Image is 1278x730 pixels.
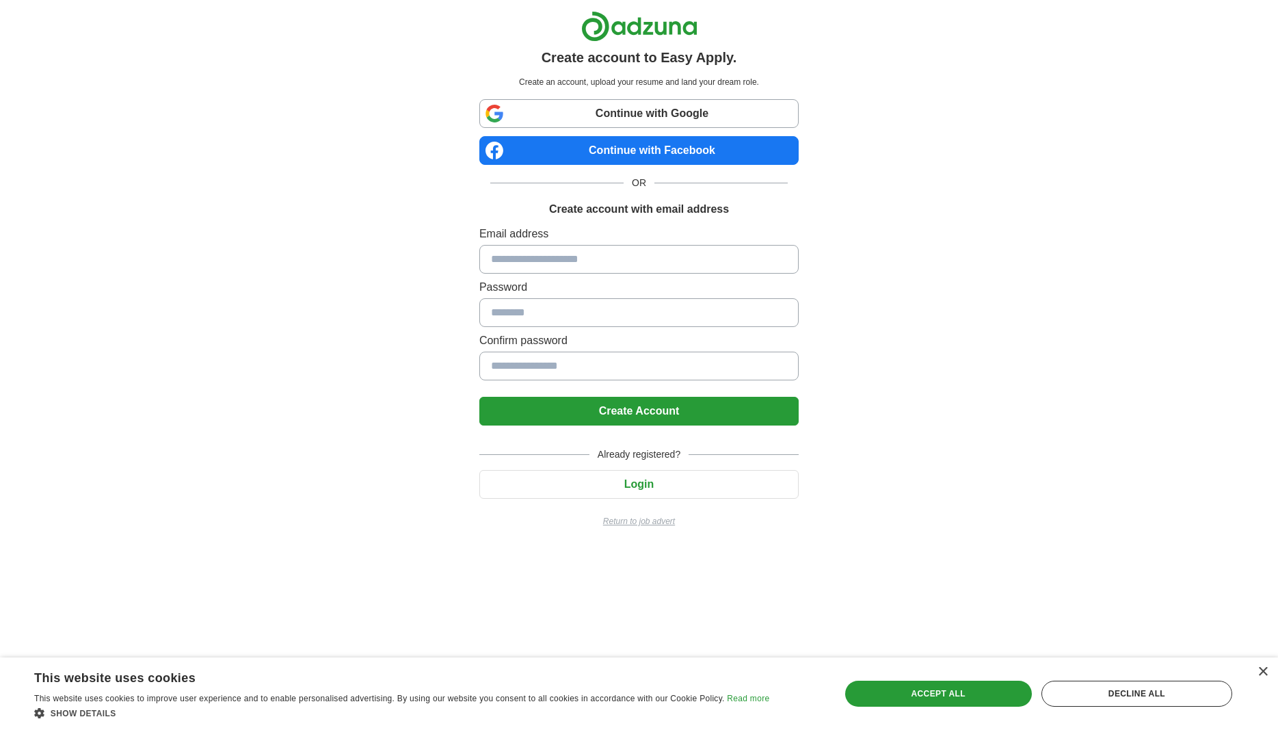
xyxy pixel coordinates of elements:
a: Login [479,478,799,490]
a: Return to job advert [479,515,799,527]
span: OR [624,176,654,190]
a: Continue with Facebook [479,136,799,165]
img: Adzuna logo [581,11,697,42]
div: This website uses cookies [34,666,735,686]
a: Continue with Google [479,99,799,128]
button: Login [479,470,799,499]
div: Show details [34,706,769,720]
label: Password [479,279,799,296]
span: Show details [51,709,116,718]
div: Decline all [1041,681,1232,707]
span: This website uses cookies to improve user experience and to enable personalised advertising. By u... [34,694,725,703]
div: Accept all [845,681,1032,707]
div: Close [1257,667,1268,677]
p: Create an account, upload your resume and land your dream role. [482,76,796,88]
a: Read more, opens a new window [727,694,769,703]
span: Already registered? [589,447,689,462]
h1: Create account with email address [549,201,729,218]
h1: Create account to Easy Apply. [542,47,737,68]
label: Email address [479,226,799,242]
button: Create Account [479,397,799,426]
label: Confirm password [479,333,799,349]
